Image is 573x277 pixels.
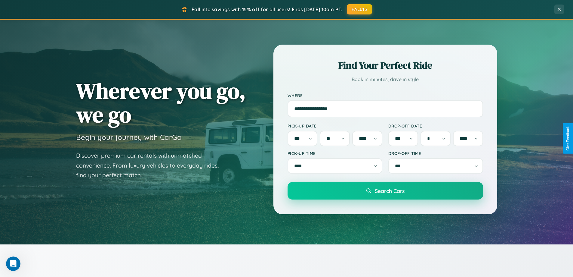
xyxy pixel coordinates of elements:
label: Where [288,93,483,98]
div: Give Feedback [566,126,570,151]
h3: Begin your journey with CarGo [76,133,182,142]
button: Search Cars [288,182,483,200]
label: Drop-off Date [388,123,483,128]
label: Drop-off Time [388,151,483,156]
p: Book in minutes, drive in style [288,75,483,84]
h1: Wherever you go, we go [76,79,246,127]
label: Pick-up Time [288,151,382,156]
p: Discover premium car rentals with unmatched convenience. From luxury vehicles to everyday rides, ... [76,151,226,180]
span: Fall into savings with 15% off for all users! Ends [DATE] 10am PT. [192,6,342,12]
span: Search Cars [375,187,405,194]
button: FALL15 [347,4,372,14]
h2: Find Your Perfect Ride [288,59,483,72]
iframe: Intercom live chat [6,257,20,271]
label: Pick-up Date [288,123,382,128]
